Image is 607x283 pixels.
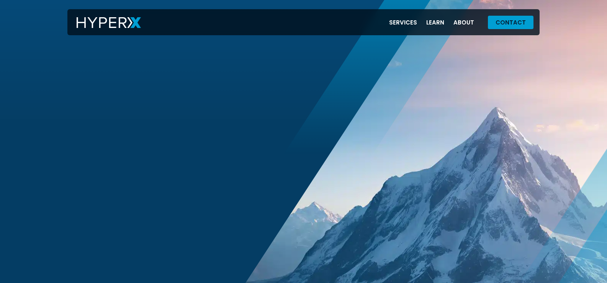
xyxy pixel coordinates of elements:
span: Contact [496,20,526,25]
img: HyperX Logo [77,17,141,28]
a: Services [384,15,422,30]
a: Learn [422,15,449,30]
a: Contact [488,16,533,29]
nav: Menu [384,15,479,30]
a: About [449,15,479,30]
